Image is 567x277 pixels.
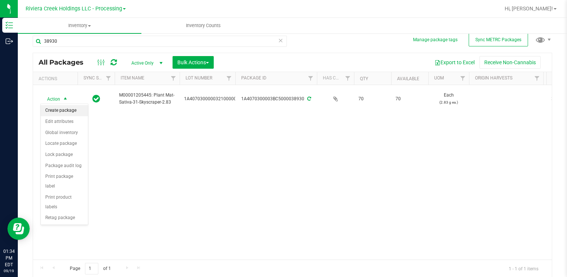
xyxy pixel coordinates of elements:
li: Print product labels [41,192,88,212]
span: 70 [396,95,424,102]
span: In Sync [92,94,100,104]
a: Package ID [241,75,266,81]
th: Has COA [317,72,354,85]
a: Filter [531,72,543,85]
a: Filter [342,72,354,85]
a: Filter [167,72,180,85]
span: Clear [278,36,283,45]
button: Receive Non-Cannabis [479,56,541,69]
button: Manage package tags [413,37,458,43]
span: Page of 1 [63,263,117,274]
inline-svg: Outbound [6,38,13,45]
input: Search Package ID, Item Name, SKU, Lot or Part Number... [33,36,287,47]
button: Sync METRC Packages [469,33,528,46]
iframe: Resource center [7,218,30,240]
a: Filter [305,72,317,85]
span: Inventory Counts [176,22,231,29]
a: Filter [223,72,235,85]
p: 09/19 [3,268,14,274]
a: Qty [360,76,368,81]
a: Filter [457,72,469,85]
li: Locate package [41,138,88,149]
span: 1A4070300000321000001079 [184,95,247,102]
p: 01:34 PM EDT [3,248,14,268]
span: Action [40,94,60,104]
span: Riviera Creek Holdings LLC - Processing [26,6,122,12]
a: Lot Number [186,75,212,81]
span: Hi, [PERSON_NAME]! [505,6,553,12]
div: Actions [39,76,75,81]
button: Bulk Actions [173,56,214,69]
div: 1A4070300003BC5000038930 [234,95,318,102]
input: 1 [85,263,98,274]
li: Edit attributes [41,116,88,127]
span: 70 [358,95,387,102]
inline-svg: Inventory [6,22,13,29]
li: Global inventory [41,127,88,138]
span: Sync METRC Packages [475,37,521,42]
button: Export to Excel [430,56,479,69]
span: Inventory [18,22,141,29]
a: Filter [102,72,115,85]
a: Available [397,76,419,81]
li: Package audit log [41,160,88,172]
span: 1 - 1 of 1 items [503,263,544,274]
p: (2.83 g ea.) [433,99,465,106]
span: Bulk Actions [177,59,209,65]
span: Each [433,92,465,106]
span: select [61,94,70,104]
a: UOM [434,75,444,81]
span: Sync from Compliance System [306,96,311,101]
span: All Packages [39,58,91,66]
a: Item Name [121,75,144,81]
a: Origin Harvests [475,75,512,81]
a: Inventory [18,18,141,33]
li: Lock package [41,149,88,160]
li: Retag package [41,212,88,224]
span: M00001205445: Plant Mat-Sativa-31-Skyscraper-2.83 [119,92,175,106]
a: Inventory Counts [141,18,265,33]
li: Print package label [41,171,88,192]
a: Sync Status [83,75,112,81]
li: Create package [41,105,88,116]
